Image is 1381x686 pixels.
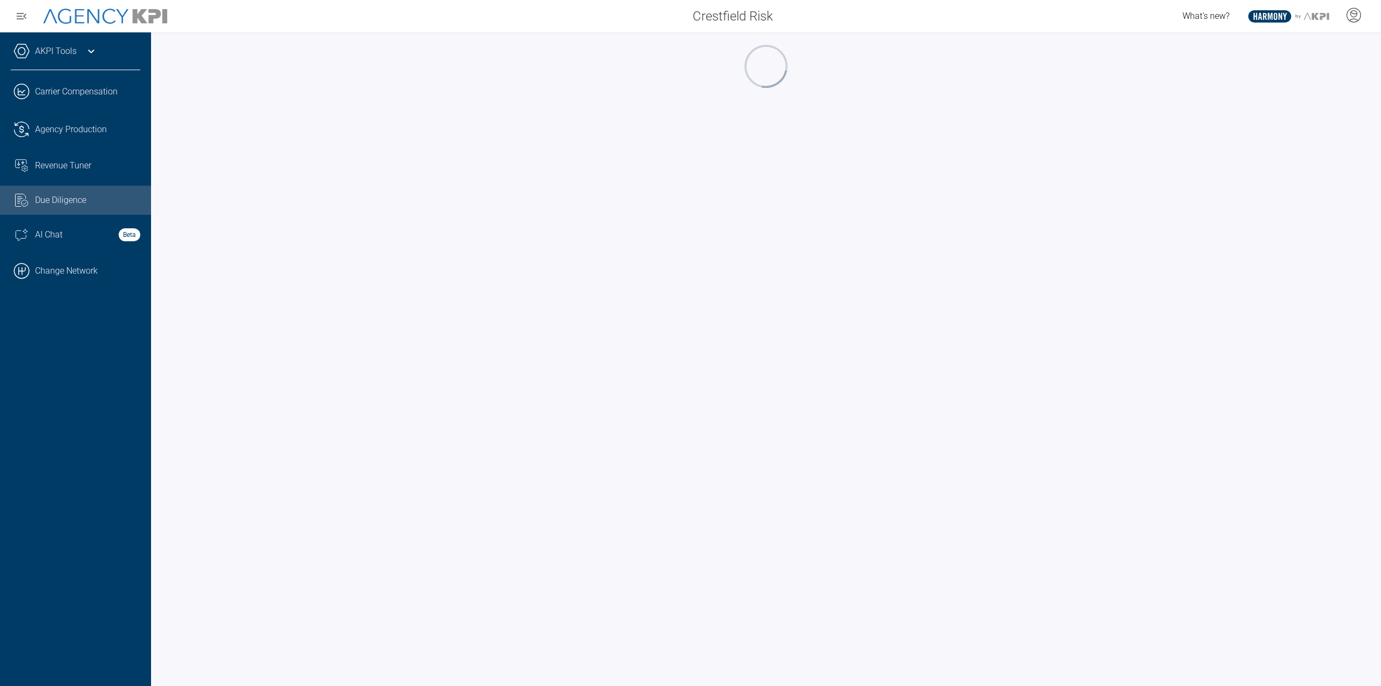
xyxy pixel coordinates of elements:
[43,9,167,24] img: AgencyKPI
[693,6,773,26] span: Crestfield Risk
[35,159,91,172] span: Revenue Tuner
[119,228,140,241] strong: Beta
[1182,11,1229,21] span: What's new?
[35,123,107,136] span: Agency Production
[35,194,86,207] span: Due Diligence
[743,43,789,90] div: oval-loading
[35,45,77,58] a: AKPI Tools
[35,228,63,241] span: AI Chat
